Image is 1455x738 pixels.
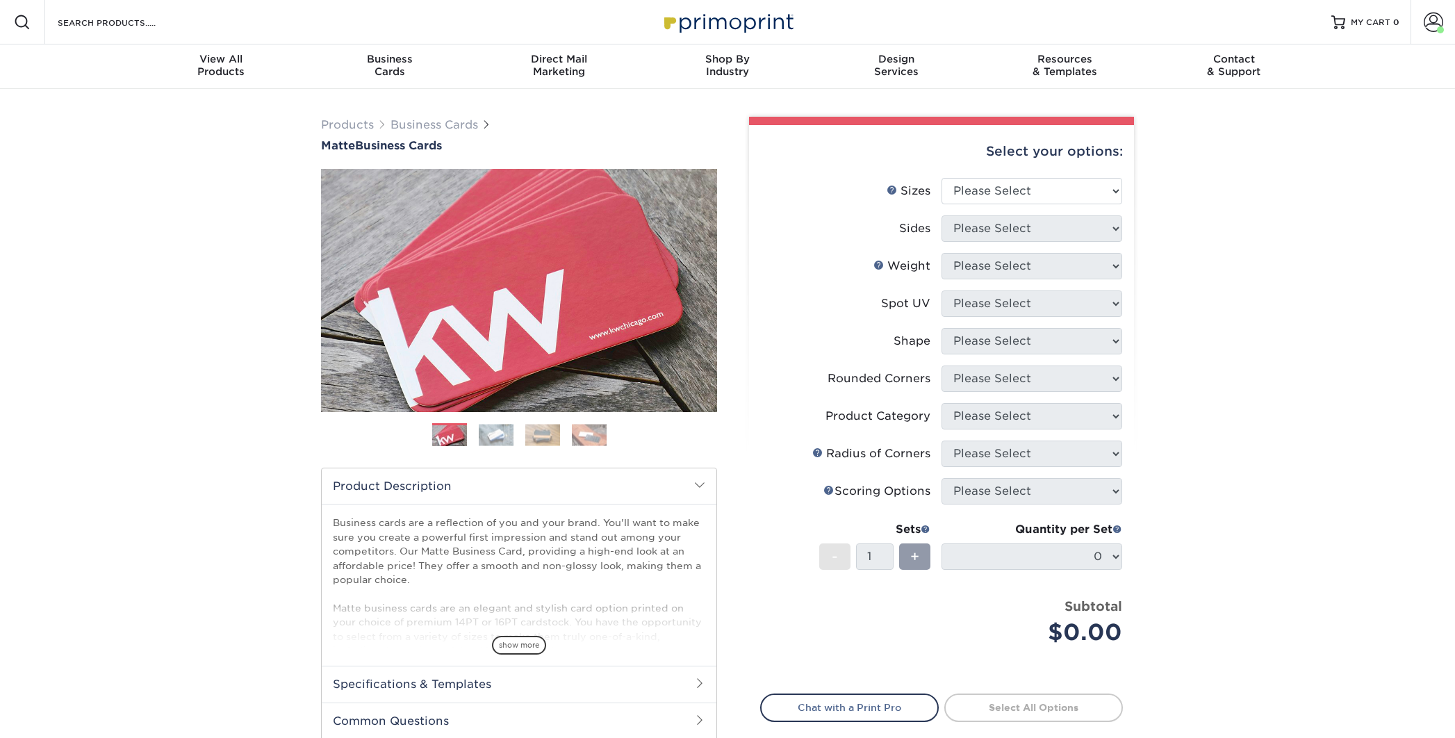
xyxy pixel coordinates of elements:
div: Product Category [825,408,930,425]
img: Business Cards 04 [572,424,607,445]
a: Chat with a Print Pro [760,694,939,721]
div: Sides [899,220,930,237]
div: Quantity per Set [942,521,1122,538]
a: Contact& Support [1149,44,1318,89]
div: Sets [819,521,930,538]
img: Business Cards 03 [525,424,560,445]
p: Business cards are a reflection of you and your brand. You'll want to make sure you create a powe... [333,516,705,714]
div: Marketing [475,53,643,78]
div: Cards [306,53,475,78]
a: Select All Options [944,694,1123,721]
img: Business Cards 02 [479,424,513,445]
a: Products [321,118,374,131]
div: Sizes [887,183,930,199]
a: MatteBusiness Cards [321,139,717,152]
span: Resources [980,53,1149,65]
img: Business Cards 01 [432,418,467,453]
span: - [832,546,838,567]
input: SEARCH PRODUCTS..... [56,14,192,31]
div: & Templates [980,53,1149,78]
div: Industry [643,53,812,78]
div: $0.00 [952,616,1122,649]
span: MY CART [1351,17,1390,28]
a: BusinessCards [306,44,475,89]
span: + [910,546,919,567]
span: Business [306,53,475,65]
a: Shop ByIndustry [643,44,812,89]
div: Weight [873,258,930,274]
div: & Support [1149,53,1318,78]
img: Matte 01 [321,92,717,489]
a: Business Cards [391,118,478,131]
h1: Business Cards [321,139,717,152]
a: Direct MailMarketing [475,44,643,89]
div: Spot UV [881,295,930,312]
a: DesignServices [812,44,980,89]
img: Primoprint [658,7,797,37]
h2: Product Description [322,468,716,504]
div: Radius of Corners [812,445,930,462]
span: Direct Mail [475,53,643,65]
span: 0 [1393,17,1399,27]
strong: Subtotal [1064,598,1122,614]
div: Scoring Options [823,483,930,500]
span: Contact [1149,53,1318,65]
div: Services [812,53,980,78]
a: View AllProducts [137,44,306,89]
div: Select your options: [760,125,1123,178]
span: View All [137,53,306,65]
a: Resources& Templates [980,44,1149,89]
div: Products [137,53,306,78]
div: Shape [894,333,930,350]
span: show more [492,636,546,655]
span: Design [812,53,980,65]
span: Matte [321,139,355,152]
div: Rounded Corners [828,370,930,387]
h2: Specifications & Templates [322,666,716,702]
span: Shop By [643,53,812,65]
